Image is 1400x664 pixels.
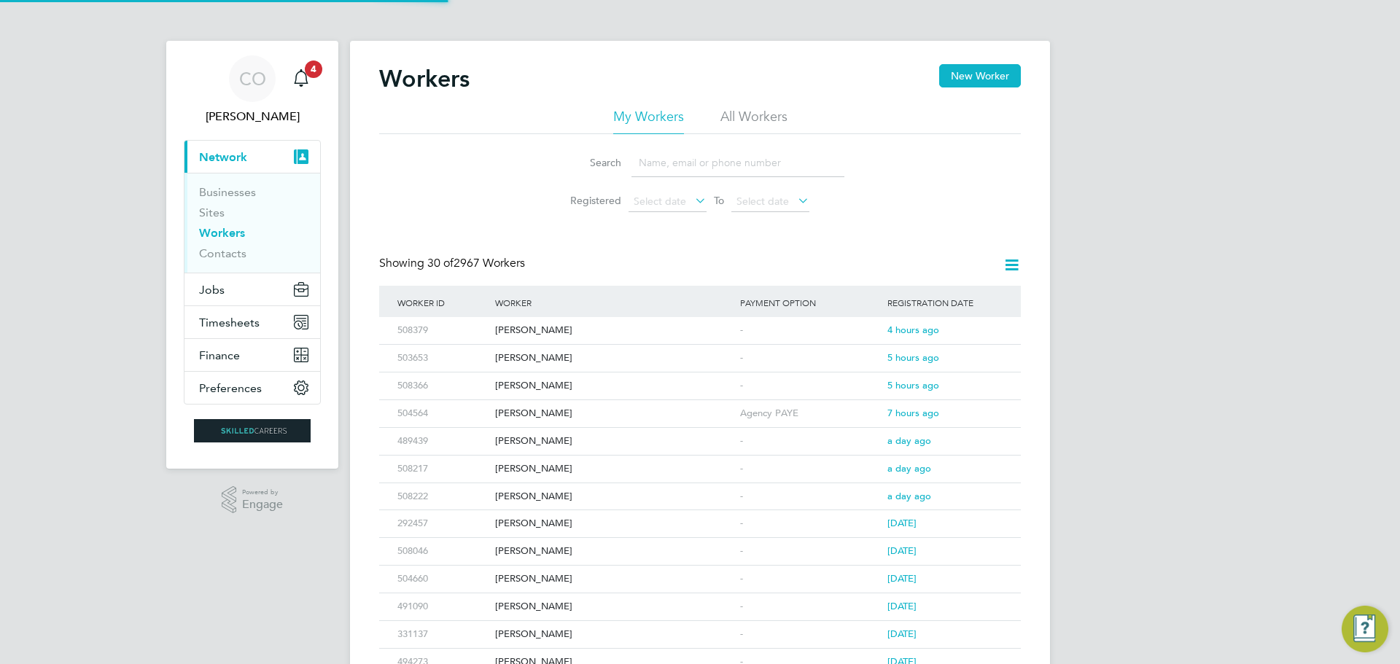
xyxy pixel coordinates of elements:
a: 508217[PERSON_NAME]-a day ago [394,455,1006,467]
a: CO[PERSON_NAME] [184,55,321,125]
a: Go to home page [184,419,321,442]
a: Businesses [199,185,256,199]
span: Network [199,150,247,164]
a: 508046[PERSON_NAME]-[DATE] [394,537,1006,550]
button: Engage Resource Center [1342,606,1388,652]
div: - [736,566,884,593]
span: 7 hours ago [887,407,939,419]
div: - [736,510,884,537]
div: 491090 [394,593,491,620]
label: Registered [556,194,621,207]
span: To [709,191,728,210]
a: Contacts [199,246,246,260]
button: Network [184,141,320,173]
div: 504660 [394,566,491,593]
a: 503653[PERSON_NAME]-5 hours ago [394,344,1006,356]
div: 489439 [394,428,491,455]
input: Name, email or phone number [631,149,844,177]
a: 491090[PERSON_NAME]-[DATE] [394,593,1006,605]
div: 508379 [394,317,491,344]
div: - [736,593,884,620]
span: Preferences [199,381,262,395]
li: All Workers [720,108,787,134]
a: 508366[PERSON_NAME]-5 hours ago [394,372,1006,384]
div: [PERSON_NAME] [491,372,736,399]
label: Search [556,156,621,169]
div: [PERSON_NAME] [491,317,736,344]
div: - [736,317,884,344]
div: [PERSON_NAME] [491,456,736,483]
span: a day ago [887,490,931,502]
div: [PERSON_NAME] [491,538,736,565]
img: skilledcareers-logo-retina.png [194,419,311,442]
div: Registration Date [884,286,1006,319]
div: [PERSON_NAME] [491,483,736,510]
span: [DATE] [887,628,917,640]
div: - [736,538,884,565]
a: 292457[PERSON_NAME]-[DATE] [394,509,1006,522]
h2: Workers [379,64,470,93]
div: - [736,428,884,455]
span: CO [239,69,266,88]
button: Finance [184,339,320,371]
span: [DATE] [887,517,917,529]
span: Jobs [199,283,225,297]
div: [PERSON_NAME] [491,621,736,648]
span: Powered by [242,486,283,499]
a: 508222[PERSON_NAME]-a day ago [394,483,1006,495]
button: Preferences [184,372,320,404]
a: 494273[PERSON_NAME]-[DATE] [394,648,1006,660]
div: [PERSON_NAME] [491,510,736,537]
a: 489439[PERSON_NAME]-a day ago [394,427,1006,440]
button: New Worker [939,64,1021,87]
a: 508379[PERSON_NAME]-4 hours ago [394,316,1006,329]
a: Powered byEngage [222,486,284,514]
button: Jobs [184,273,320,305]
span: [DATE] [887,544,917,557]
div: 508217 [394,456,491,483]
a: 504564[PERSON_NAME]Agency PAYE7 hours ago [394,399,1006,412]
a: 331137[PERSON_NAME]-[DATE] [394,620,1006,633]
span: 4 [305,60,322,78]
span: 2967 Workers [427,256,525,270]
div: Showing [379,256,528,271]
div: - [736,345,884,372]
a: Sites [199,206,225,219]
span: 5 hours ago [887,379,939,391]
span: Engage [242,499,283,511]
div: 508366 [394,372,491,399]
div: [PERSON_NAME] [491,345,736,372]
div: - [736,456,884,483]
span: Timesheets [199,316,260,329]
a: 4 [287,55,316,102]
div: Agency PAYE [736,400,884,427]
div: 292457 [394,510,491,537]
div: Worker [491,286,736,319]
li: My Workers [613,108,684,134]
div: 504564 [394,400,491,427]
a: Workers [199,226,245,240]
div: [PERSON_NAME] [491,400,736,427]
span: Finance [199,348,240,362]
span: 30 of [427,256,454,270]
span: [DATE] [887,572,917,585]
div: Worker ID [394,286,491,319]
button: Timesheets [184,306,320,338]
span: a day ago [887,434,931,447]
span: a day ago [887,462,931,474]
div: - [736,483,884,510]
span: 4 hours ago [887,324,939,336]
div: [PERSON_NAME] [491,566,736,593]
div: 331137 [394,621,491,648]
span: Ciara O'Connell [184,108,321,125]
div: [PERSON_NAME] [491,428,736,455]
span: Select date [736,195,789,208]
div: Network [184,173,320,273]
div: 508046 [394,538,491,565]
div: Payment Option [736,286,884,319]
div: - [736,372,884,399]
span: 5 hours ago [887,351,939,364]
div: 503653 [394,345,491,372]
span: Select date [634,195,686,208]
span: [DATE] [887,600,917,612]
